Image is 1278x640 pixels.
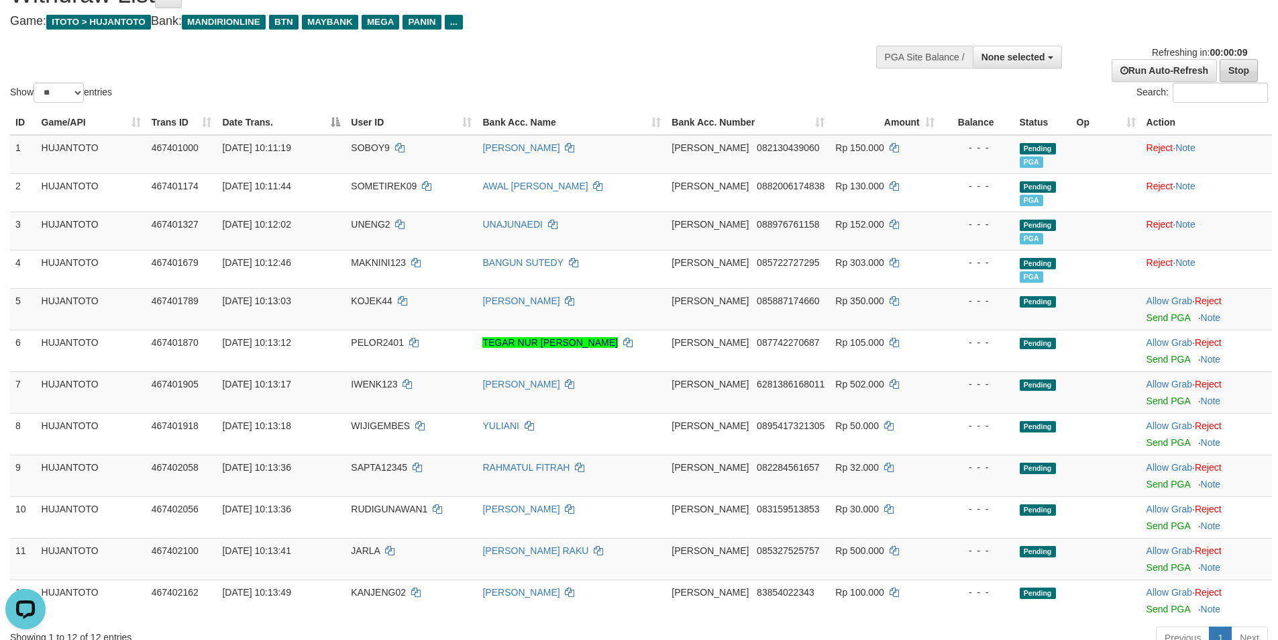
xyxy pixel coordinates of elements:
[1020,588,1056,599] span: Pending
[973,46,1062,68] button: None selected
[672,142,749,153] span: [PERSON_NAME]
[757,337,819,348] span: Copy 087742270687 to clipboard
[217,110,345,135] th: Date Trans.: activate to sort column descending
[757,219,819,230] span: Copy 088976761158 to clipboard
[672,545,749,556] span: [PERSON_NAME]
[1195,545,1222,556] a: Reject
[672,462,749,473] span: [PERSON_NAME]
[1147,437,1190,448] a: Send PGA
[1020,258,1056,269] span: Pending
[152,142,199,153] span: 467401000
[1195,295,1222,306] a: Reject
[1020,379,1056,391] span: Pending
[672,219,749,230] span: [PERSON_NAME]
[1147,295,1192,306] a: Allow Grab
[1201,354,1221,365] a: Note
[757,257,819,268] span: Copy 085722727295 to clipboard
[36,455,146,496] td: HUJANTOTO
[222,219,290,230] span: [DATE] 10:12:02
[666,110,830,135] th: Bank Acc. Number: activate to sort column ascending
[351,295,392,306] span: KOJEK44
[1147,420,1195,431] span: ·
[36,496,146,538] td: HUJANTOTO
[1173,83,1268,103] input: Search:
[1014,110,1071,135] th: Status
[36,371,146,413] td: HUJANTOTO
[152,420,199,431] span: 467401918
[222,504,290,514] span: [DATE] 10:13:36
[1141,288,1272,330] td: ·
[5,5,46,46] button: Open LiveChat chat widget
[10,173,36,212] td: 2
[222,181,290,191] span: [DATE] 10:11:44
[10,15,839,28] h4: Game: Bank:
[10,580,36,621] td: 12
[482,420,519,431] a: YULIANI
[1195,504,1222,514] a: Reject
[222,379,290,390] span: [DATE] 10:13:17
[835,337,884,348] span: Rp 105.000
[1020,504,1056,516] span: Pending
[482,504,560,514] a: [PERSON_NAME]
[1020,220,1056,231] span: Pending
[1147,142,1173,153] a: Reject
[672,181,749,191] span: [PERSON_NAME]
[757,462,819,473] span: Copy 082284561657 to clipboard
[1141,135,1272,174] td: ·
[1071,110,1141,135] th: Op: activate to sort column ascending
[222,257,290,268] span: [DATE] 10:12:46
[351,257,406,268] span: MAKNINI123
[1147,219,1173,230] a: Reject
[36,288,146,330] td: HUJANTOTO
[152,257,199,268] span: 467401679
[403,15,441,30] span: PANIN
[945,544,1009,557] div: - - -
[1141,496,1272,538] td: ·
[10,330,36,371] td: 6
[981,52,1045,62] span: None selected
[1201,396,1221,406] a: Note
[351,142,390,153] span: SOBOY9
[10,135,36,174] td: 1
[1147,504,1192,514] a: Allow Grab
[10,288,36,330] td: 5
[10,83,112,103] label: Show entries
[1141,371,1272,413] td: ·
[876,46,973,68] div: PGA Site Balance /
[835,545,884,556] span: Rp 500.000
[672,337,749,348] span: [PERSON_NAME]
[351,337,404,348] span: PELOR2401
[757,420,824,431] span: Copy 0895417321305 to clipboard
[1201,604,1221,614] a: Note
[1195,462,1222,473] a: Reject
[10,250,36,288] td: 4
[672,420,749,431] span: [PERSON_NAME]
[36,135,146,174] td: HUJANTOTO
[351,462,407,473] span: SAPTA12345
[757,295,819,306] span: Copy 085887174660 to clipboard
[1112,59,1217,82] a: Run Auto-Refresh
[482,545,588,556] a: [PERSON_NAME] RAKU
[1201,479,1221,490] a: Note
[1141,580,1272,621] td: ·
[1147,545,1195,556] span: ·
[36,580,146,621] td: HUJANTOTO
[1147,420,1192,431] a: Allow Grab
[152,181,199,191] span: 467401174
[945,586,1009,599] div: - - -
[152,587,199,598] span: 467402162
[1141,250,1272,288] td: ·
[1147,396,1190,406] a: Send PGA
[945,461,1009,474] div: - - -
[222,545,290,556] span: [DATE] 10:13:41
[1147,562,1190,573] a: Send PGA
[1147,312,1190,323] a: Send PGA
[10,538,36,580] td: 11
[36,110,146,135] th: Game/API: activate to sort column ascending
[482,257,563,268] a: BANGUN SUTEDY
[222,420,290,431] span: [DATE] 10:13:18
[1195,587,1222,598] a: Reject
[672,587,749,598] span: [PERSON_NAME]
[1201,437,1221,448] a: Note
[182,15,266,30] span: MANDIRIONLINE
